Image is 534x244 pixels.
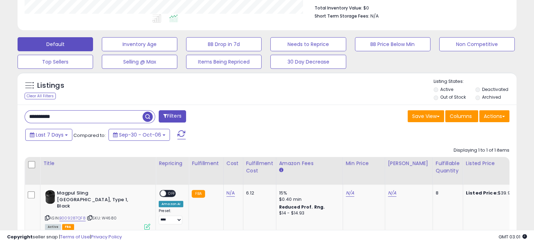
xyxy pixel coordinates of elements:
label: Out of Stock [440,94,466,100]
div: Preset: [159,209,183,224]
span: Compared to: [73,132,106,139]
div: Cost [226,160,240,167]
span: Last 7 Days [36,131,64,138]
label: Deactivated [482,86,508,92]
small: Amazon Fees. [279,167,283,173]
li: $0 [315,3,504,12]
button: Default [18,37,93,51]
div: 6.12 [246,190,271,196]
div: $14 - $14.93 [279,210,337,216]
a: N/A [388,190,396,197]
div: 15% [279,190,337,196]
button: Filters [159,110,186,123]
label: Active [440,86,453,92]
a: Terms of Use [60,233,90,240]
div: [PERSON_NAME] [388,160,430,167]
label: Archived [482,94,501,100]
b: Total Inventory Value: [315,5,362,11]
div: Listed Price [466,160,527,167]
span: | SKU: W4680 [87,215,117,221]
span: Sep-30 - Oct-06 [119,131,161,138]
div: Clear All Filters [25,93,56,99]
span: OFF [166,191,177,197]
span: N/A [370,13,379,19]
button: Actions [479,110,509,122]
div: Fulfillable Quantity [436,160,460,174]
span: 2025-10-14 03:01 GMT [499,233,527,240]
div: 8 [436,190,457,196]
div: Repricing [159,160,186,167]
button: Items Being Repriced [186,55,262,69]
button: BB Drop in 7d [186,37,262,51]
span: All listings currently available for purchase on Amazon [45,224,61,230]
button: BB Price Below Min [355,37,430,51]
button: Last 7 Days [25,129,72,141]
button: Inventory Age [102,37,177,51]
button: Sep-30 - Oct-06 [108,129,170,141]
div: Displaying 1 to 1 of 1 items [454,147,509,154]
strong: Copyright [7,233,33,240]
span: Columns [450,113,472,120]
h5: Listings [37,81,64,91]
div: $0.40 min [279,196,337,203]
a: N/A [346,190,354,197]
small: FBA [192,190,205,198]
b: Magpul Sling [GEOGRAPHIC_DATA], Type 1, Black [57,190,142,211]
a: N/A [226,190,235,197]
div: Min Price [346,160,382,167]
button: Selling @ Max [102,55,177,69]
button: Top Sellers [18,55,93,69]
b: Short Term Storage Fees: [315,13,369,19]
button: Save View [408,110,444,122]
div: ASIN: [45,190,150,229]
a: Privacy Policy [91,233,122,240]
div: Amazon Fees [279,160,340,167]
b: Reduced Prof. Rng. [279,204,325,210]
button: Non Competitive [439,37,515,51]
button: 30 Day Decrease [270,55,346,69]
img: 41MFET0li6L._SL40_.jpg [45,190,55,204]
b: Listed Price: [466,190,498,196]
div: $39.99 [466,190,524,196]
p: Listing States: [434,78,516,85]
button: Needs to Reprice [270,37,346,51]
span: FBA [62,224,74,230]
div: Title [43,160,153,167]
div: seller snap | | [7,234,122,240]
div: Amazon AI [159,201,183,207]
button: Columns [445,110,478,122]
div: Fulfillment [192,160,220,167]
div: Fulfillment Cost [246,160,273,174]
a: B009287QF8 [59,215,86,221]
